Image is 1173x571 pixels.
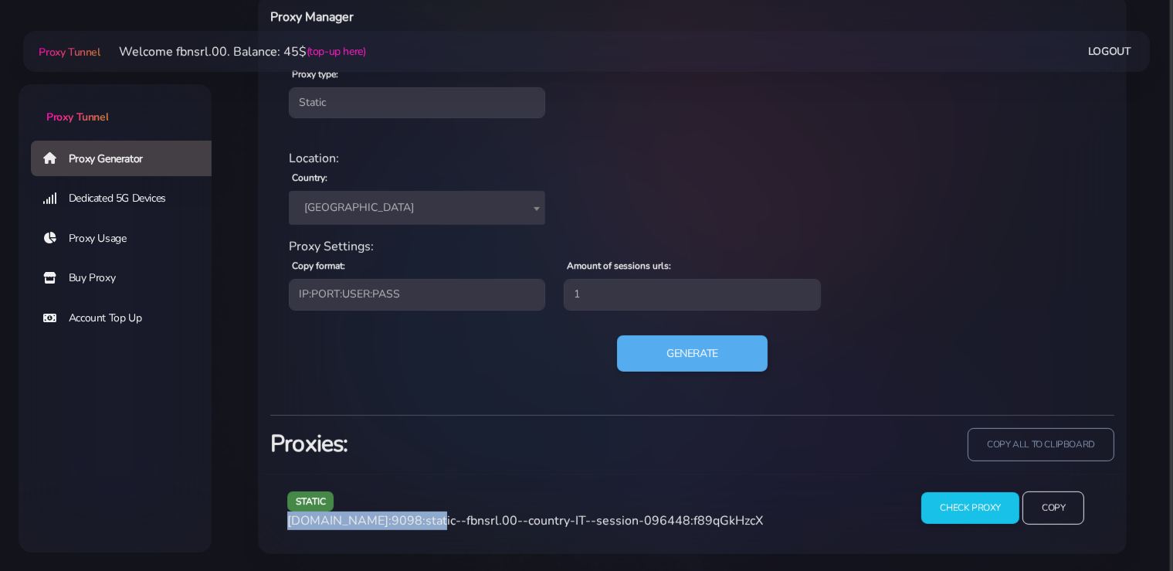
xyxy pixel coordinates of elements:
h6: Proxy Manager [270,7,755,27]
div: Location: [280,149,1105,168]
button: Generate [617,335,768,372]
a: Proxy Generator [31,141,224,176]
a: Proxy Tunnel [19,84,212,125]
span: Proxy Tunnel [39,45,100,59]
li: Welcome fbnsrl.00. Balance: 45$ [100,42,366,61]
span: Proxy Tunnel [46,110,108,124]
span: [DOMAIN_NAME]:9098:static--fbnsrl.00--country-IT--session-096448:f89qGkHzcX [287,512,763,529]
a: Proxy Tunnel [36,39,100,64]
label: Copy format: [292,259,345,273]
span: Italy [298,197,536,219]
a: Account Top Up [31,301,224,336]
a: Proxy Usage [31,221,224,257]
a: Logout [1088,37,1131,66]
input: Check Proxy [921,492,1019,524]
h3: Proxies: [270,428,683,460]
label: Amount of sessions urls: [567,259,671,273]
iframe: Webchat Widget [945,318,1154,552]
span: static [287,491,334,511]
a: Dedicated 5G Devices [31,181,224,216]
div: Proxy Settings: [280,237,1105,256]
label: Proxy type: [292,67,338,81]
label: Country: [292,171,327,185]
a: (top-up here) [307,43,366,59]
span: Italy [289,191,545,225]
a: Buy Proxy [31,260,224,296]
